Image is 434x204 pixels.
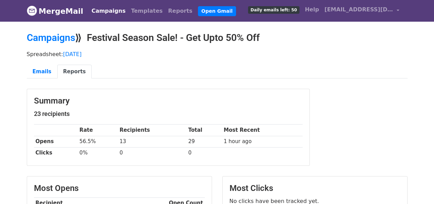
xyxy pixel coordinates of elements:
[78,147,118,159] td: 0%
[63,51,82,57] a: [DATE]
[89,4,128,18] a: Campaigns
[118,125,187,136] th: Recipients
[57,65,92,79] a: Reports
[222,136,302,147] td: 1 hour ago
[34,183,205,193] h3: Most Opens
[34,110,303,118] h5: 23 recipients
[27,51,408,58] p: Spreadsheet:
[118,147,187,159] td: 0
[325,6,393,14] span: [EMAIL_ADDRESS][DOMAIN_NAME]
[34,96,303,106] h3: Summary
[27,32,408,44] h2: ⟫ Festival Season Sale! - Get Upto 50% Off
[27,4,83,18] a: MergeMail
[187,136,222,147] td: 29
[222,125,302,136] th: Most Recent
[34,136,78,147] th: Opens
[165,4,195,18] a: Reports
[198,6,236,16] a: Open Gmail
[27,65,57,79] a: Emails
[27,6,37,16] img: MergeMail logo
[230,183,400,193] h3: Most Clicks
[78,125,118,136] th: Rate
[245,3,302,17] a: Daily emails left: 50
[187,125,222,136] th: Total
[322,3,402,19] a: [EMAIL_ADDRESS][DOMAIN_NAME]
[187,147,222,159] td: 0
[78,136,118,147] td: 56.5%
[27,32,75,43] a: Campaigns
[118,136,187,147] td: 13
[34,147,78,159] th: Clicks
[302,3,322,17] a: Help
[128,4,165,18] a: Templates
[248,6,299,14] span: Daily emails left: 50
